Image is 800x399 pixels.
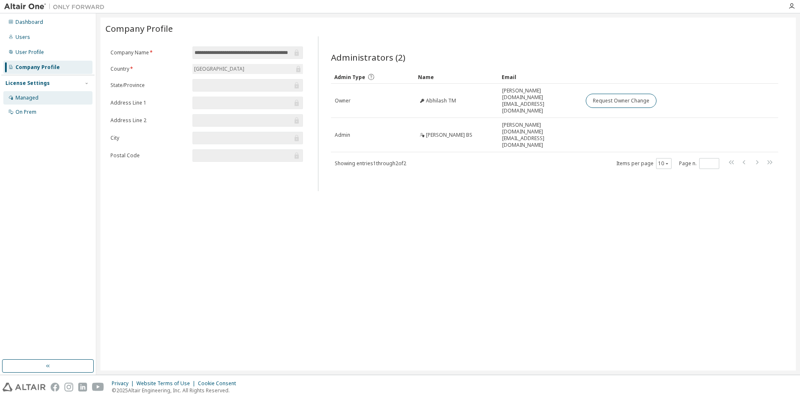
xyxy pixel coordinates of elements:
[331,51,405,63] span: Administrators (2)
[426,132,472,138] span: [PERSON_NAME] BS
[110,152,187,159] label: Postal Code
[198,380,241,387] div: Cookie Consent
[502,122,578,148] span: [PERSON_NAME][DOMAIN_NAME][EMAIL_ADDRESS][DOMAIN_NAME]
[110,117,187,124] label: Address Line 2
[586,94,656,108] button: Request Owner Change
[15,49,44,56] div: User Profile
[15,34,30,41] div: Users
[15,109,36,115] div: On Prem
[110,135,187,141] label: City
[616,158,672,169] span: Items per page
[51,383,59,391] img: facebook.svg
[15,95,38,101] div: Managed
[418,70,495,84] div: Name
[335,160,406,167] span: Showing entries 1 through 2 of 2
[334,74,365,81] span: Admin Type
[64,383,73,391] img: instagram.svg
[92,383,104,391] img: youtube.svg
[110,66,187,72] label: Country
[335,132,350,138] span: Admin
[110,100,187,106] label: Address Line 1
[193,64,246,74] div: [GEOGRAPHIC_DATA]
[3,383,46,391] img: altair_logo.svg
[502,70,579,84] div: Email
[112,387,241,394] p: © 2025 Altair Engineering, Inc. All Rights Reserved.
[679,158,719,169] span: Page n.
[105,23,173,34] span: Company Profile
[192,64,303,74] div: [GEOGRAPHIC_DATA]
[15,64,60,71] div: Company Profile
[658,160,669,167] button: 10
[15,19,43,26] div: Dashboard
[110,82,187,89] label: State/Province
[136,380,198,387] div: Website Terms of Use
[110,49,187,56] label: Company Name
[335,97,351,104] span: Owner
[78,383,87,391] img: linkedin.svg
[4,3,109,11] img: Altair One
[5,80,50,87] div: License Settings
[502,87,578,114] span: [PERSON_NAME][DOMAIN_NAME][EMAIL_ADDRESS][DOMAIN_NAME]
[112,380,136,387] div: Privacy
[426,97,456,104] span: Abhilash TM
